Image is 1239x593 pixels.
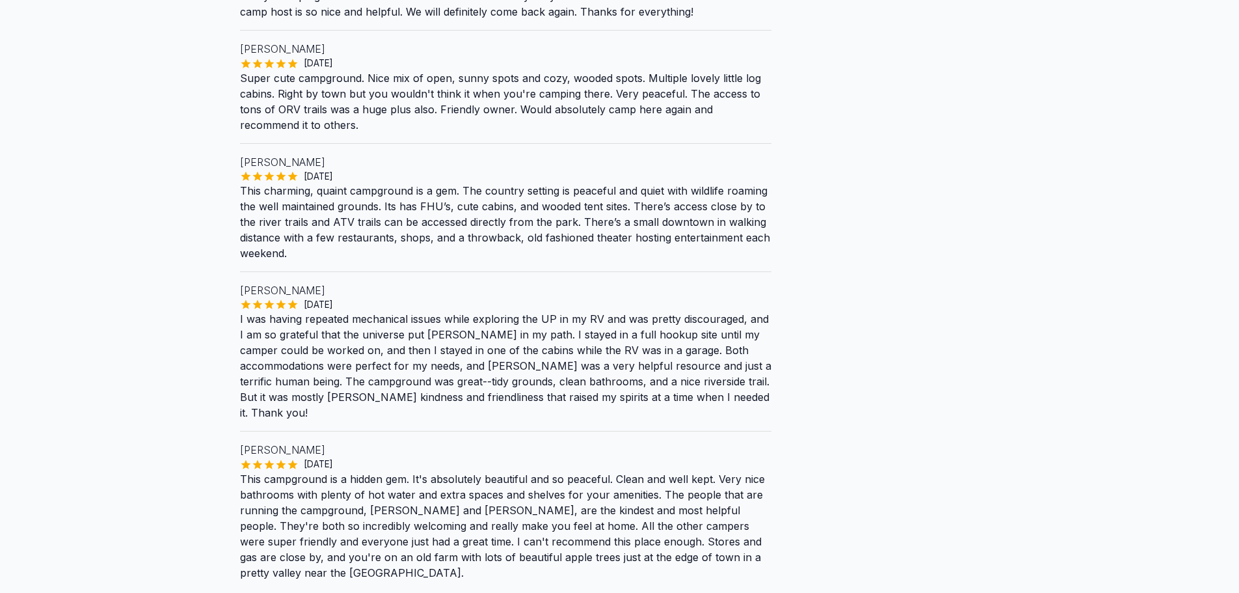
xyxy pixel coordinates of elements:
span: [DATE] [299,298,338,311]
span: [DATE] [299,458,338,471]
span: [DATE] [299,170,338,183]
span: [DATE] [299,57,338,70]
p: [PERSON_NAME] [240,283,772,298]
p: Super cute campground. Nice mix of open, sunny spots and cozy, wooded spots. Multiple lovely litt... [240,70,772,133]
p: [PERSON_NAME] [240,154,772,170]
p: This campground is a hidden gem. It's absolutely beautiful and so peaceful. Clean and well kept. ... [240,471,772,581]
p: I was having repeated mechanical issues while exploring the UP in my RV and was pretty discourage... [240,311,772,421]
p: This charming, quaint campground is a gem. The country setting is peaceful and quiet with wildlif... [240,183,772,261]
p: [PERSON_NAME] [240,41,772,57]
p: [PERSON_NAME] [240,442,772,458]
